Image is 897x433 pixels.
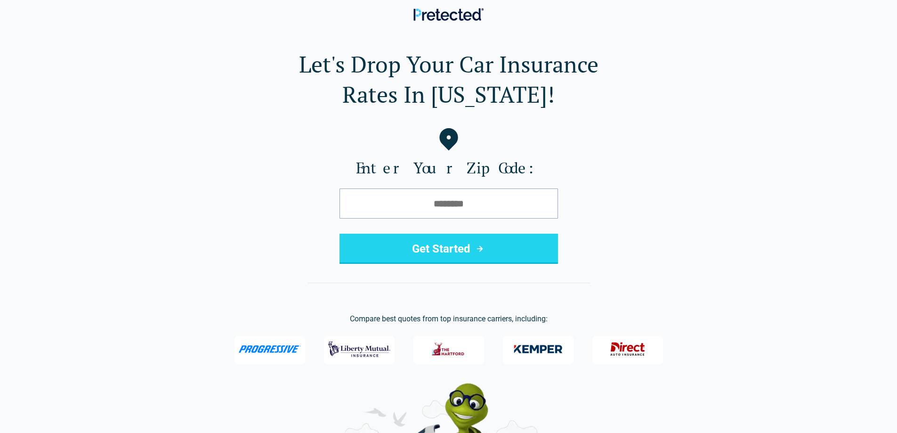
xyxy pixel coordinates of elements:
img: Direct General [605,337,651,361]
img: Kemper [507,337,569,361]
img: Progressive [238,345,301,353]
button: Get Started [339,234,558,264]
h1: Let's Drop Your Car Insurance Rates In [US_STATE]! [15,49,882,109]
p: Compare best quotes from top insurance carriers, including: [15,313,882,325]
img: Pretected [413,8,484,21]
img: Liberty Mutual [328,337,390,361]
label: Enter Your Zip Code: [15,158,882,177]
img: The Hartford [426,337,472,361]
